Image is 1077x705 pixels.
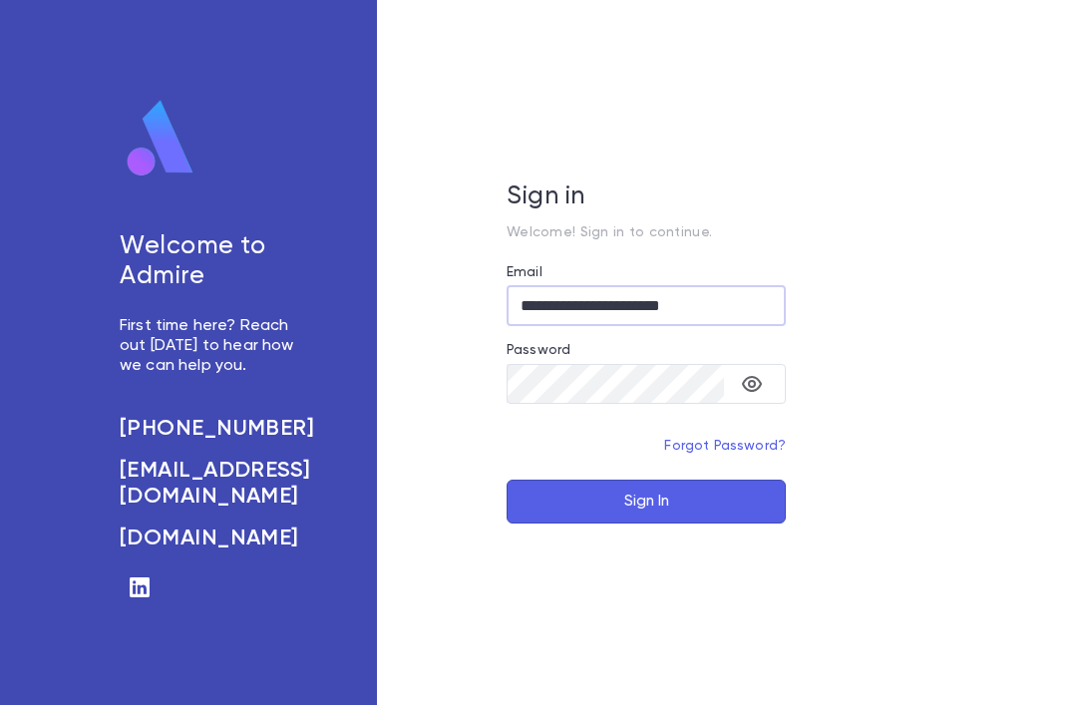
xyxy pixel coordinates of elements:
[507,182,786,212] h5: Sign in
[120,99,201,178] img: logo
[664,439,786,453] a: Forgot Password?
[507,480,786,524] button: Sign In
[732,364,772,404] button: toggle password visibility
[507,264,542,280] label: Email
[120,526,297,551] a: [DOMAIN_NAME]
[120,232,297,292] h5: Welcome to Admire
[507,342,570,358] label: Password
[120,416,297,442] a: [PHONE_NUMBER]
[507,224,786,240] p: Welcome! Sign in to continue.
[120,458,297,510] a: [EMAIL_ADDRESS][DOMAIN_NAME]
[120,316,297,376] p: First time here? Reach out [DATE] to hear how we can help you.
